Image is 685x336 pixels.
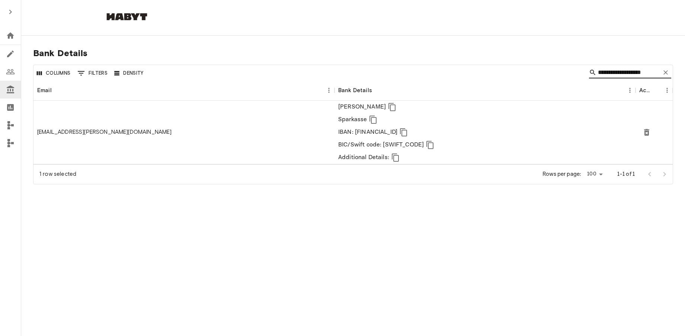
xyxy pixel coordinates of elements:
[589,67,671,80] div: Search
[662,85,673,96] button: Menu
[660,67,671,78] button: Clear
[617,170,635,178] p: 1–1 of 1
[76,67,110,79] button: Show filters
[52,85,62,96] button: Sort
[584,169,605,180] div: 100
[323,85,335,96] button: Menu
[37,80,52,101] div: Email
[338,115,367,124] p: Sparkasse
[335,80,636,101] div: Bank Details
[105,13,149,20] img: Habyt
[372,85,382,96] button: Sort
[338,140,424,149] p: BIC/Swift code: [SWIFT_CODE]
[112,68,145,79] button: Density
[338,128,397,137] p: IBAN: [FINANCIAL_ID]
[37,128,172,136] div: gmf.hasse@gmail.com
[624,85,636,96] button: Menu
[651,85,662,96] button: Sort
[35,68,73,79] button: Select columns
[33,48,673,59] span: Bank Details
[542,170,581,178] p: Rows per page:
[338,153,389,162] p: Additional Details:
[338,80,372,101] div: Bank Details
[639,80,651,101] div: Actions
[338,103,386,112] p: [PERSON_NAME]
[636,80,673,101] div: Actions
[33,80,335,101] div: Email
[39,170,76,178] div: 1 row selected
